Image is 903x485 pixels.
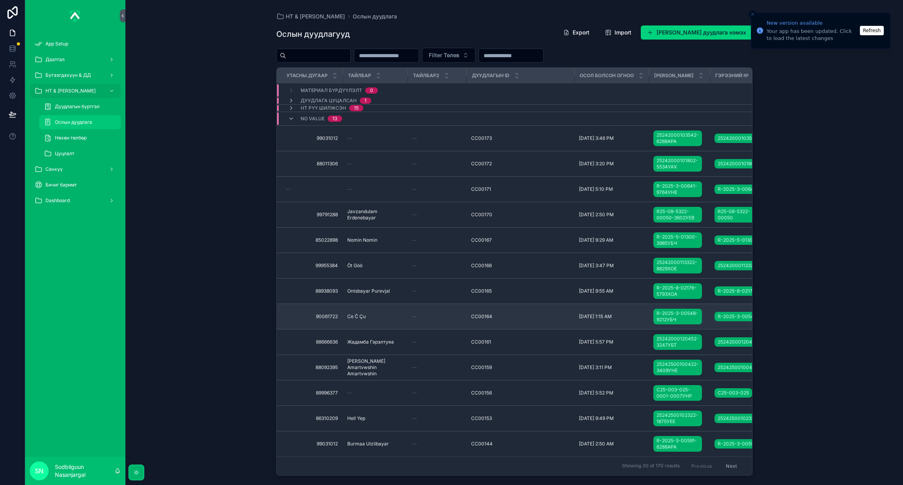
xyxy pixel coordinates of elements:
img: App logo [70,9,81,22]
span: -- [412,262,417,269]
span: [PERSON_NAME] Amartvwshin Amartvwshin [347,358,403,377]
p: Sodbilguun Nasanjargal [55,463,114,479]
a: R-2025-3-00641-9764УНЕ [653,180,705,199]
span: Нөхөн төлбөр [55,135,87,141]
span: Ослын дуудлага [55,119,92,125]
span: SN [35,466,44,476]
span: Дуудлагын бүртгэл [55,103,100,110]
span: Санхүү [45,166,63,172]
a: [DATE] 3:47 PM [579,262,644,269]
a: 25242000103542 [714,134,761,143]
span: [DATE] 5:57 PM [579,339,613,345]
a: CC00170 [471,212,569,218]
span: -- [347,186,352,192]
a: R25-08-5322-00050 [714,207,761,223]
a: R-2025-5-01300-3985УБЧ [653,232,702,248]
span: -- [412,135,417,141]
a: -- [347,135,403,141]
a: C25-003-025-0001-0007УНР [653,385,702,401]
span: Õt Góò [347,262,363,269]
a: 25242500102322-1875УЕЕ [653,409,705,428]
a: [DATE] 3:11 PM [579,364,644,371]
span: App Setup [45,41,68,47]
span: -- [412,390,417,396]
a: [DATE] 3:46 PM [579,135,644,141]
span: НТ рүү шилжсэн [301,105,346,111]
span: Дуудлага цуцалсан [301,98,357,104]
span: CC00164 [471,313,492,320]
a: 88938093 [286,288,338,294]
a: Dashboard [30,194,121,208]
a: C25-003-025-0001-0007УНР [653,384,705,402]
span: -- [412,288,417,294]
span: C25-003-025-0001-0007УНР [656,387,699,399]
span: [DATE] 5:10 PM [579,186,613,192]
a: App Setup [30,37,121,51]
span: Даатгал [45,56,65,63]
a: -- [412,288,462,294]
span: No value [301,116,325,122]
span: [DATE] 3:11 PM [579,364,612,371]
span: Жадамба Гэрэлтуяа [347,339,394,345]
div: 13 [332,116,337,122]
span: [DATE] 3:20 PM [579,161,614,167]
a: CC00144 [471,441,569,447]
a: -- [412,237,462,243]
a: 86310209 [286,415,338,422]
span: CC00159 [471,364,492,371]
span: Дуудлагын ID [472,72,510,79]
a: C25-003-025 [714,387,764,399]
a: 25242500102322 [714,414,760,423]
a: R-2025-3-00548-9212УБЧ [653,307,705,326]
span: Бичиг баримт [45,182,77,188]
a: 25242500102322 [714,412,764,425]
a: CC00167 [471,237,569,243]
span: R-2025-5-01300 [718,237,756,243]
span: CC00156 [471,390,492,396]
a: R-2025-8-02176-5793ХОА [653,282,705,300]
a: Нөхөн төлбөр [39,131,121,145]
span: 25242000120452-3247УБТ [656,336,699,348]
span: 99031012 [286,135,338,141]
a: CC00172 [471,161,569,167]
a: Ontsbayar Purevjal [347,288,403,294]
a: Javzandulam Erdenebayar [347,208,403,221]
a: Õt Góò [347,262,403,269]
span: Ослын дуудлага [353,13,397,20]
a: 25242000120452-3247УБТ [653,333,705,351]
span: [DATE] 2:50 PM [579,212,614,218]
span: Import [615,29,631,36]
a: 99791288 [286,212,338,218]
span: Burmaa Ulziibayar [347,441,389,447]
a: -- [412,441,462,447]
a: -- [412,415,462,422]
span: Гэрээний № [715,72,749,79]
span: 25242000103542-6288АРА [656,132,699,145]
a: -- [347,161,403,167]
span: Ce Č Çu [347,313,366,320]
span: -- [412,415,417,422]
a: R-2025-8-02176-5793ХОА [653,283,702,299]
a: R-2025-3-00591 [714,438,764,450]
button: Close toast [749,10,756,18]
a: [DATE] 9:55 AM [579,288,644,294]
a: НТ & [PERSON_NAME] [276,13,345,20]
span: Осол болсон огноо [580,72,634,79]
span: 89996377 [286,390,338,396]
a: Ce Č Çu [347,313,403,320]
span: -- [412,364,417,371]
button: Next [720,460,742,472]
span: Dashboard [45,197,70,204]
a: R-2025-5-01300 [714,235,759,245]
span: -- [347,135,352,141]
span: R-2025-3-00641 [718,186,756,192]
div: Your app has been updated. Click to load the latest changes [767,28,858,42]
span: 25242000103542 [718,135,758,141]
a: R-2025-3-00548 [714,312,760,321]
span: R-2025-3-00591-6288АРА [656,438,699,450]
a: 25242000103542-6288АРА [653,129,705,148]
span: R-2025-5-01300-3985УБЧ [656,234,699,246]
button: Refresh [860,26,884,35]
